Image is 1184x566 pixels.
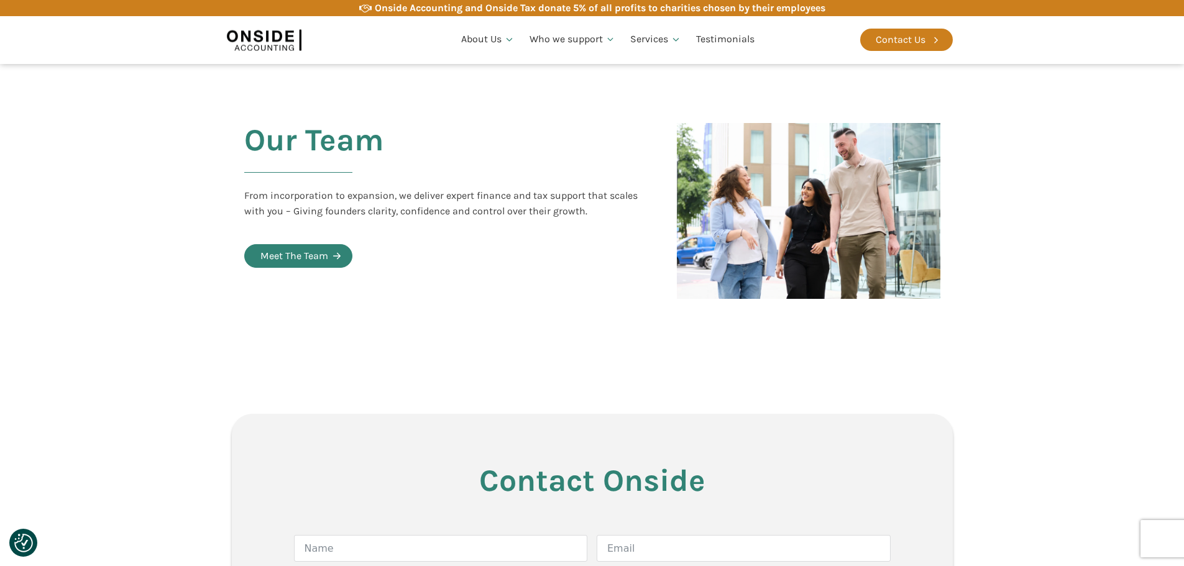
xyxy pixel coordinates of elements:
[522,19,623,61] a: Who we support
[294,463,891,498] h3: Contact Onside
[454,19,522,61] a: About Us
[294,535,588,562] input: Name
[14,534,33,552] button: Consent Preferences
[244,188,652,219] div: From incorporation to expansion, we deliver expert finance and tax support that scales with you –...
[227,25,301,54] img: Onside Accounting
[876,32,925,48] div: Contact Us
[597,535,891,562] input: Email
[14,534,33,552] img: Revisit consent button
[623,19,689,61] a: Services
[689,19,762,61] a: Testimonials
[244,123,383,188] h2: Our Team
[244,244,352,268] a: Meet The Team
[260,248,328,264] div: Meet The Team
[860,29,953,51] a: Contact Us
